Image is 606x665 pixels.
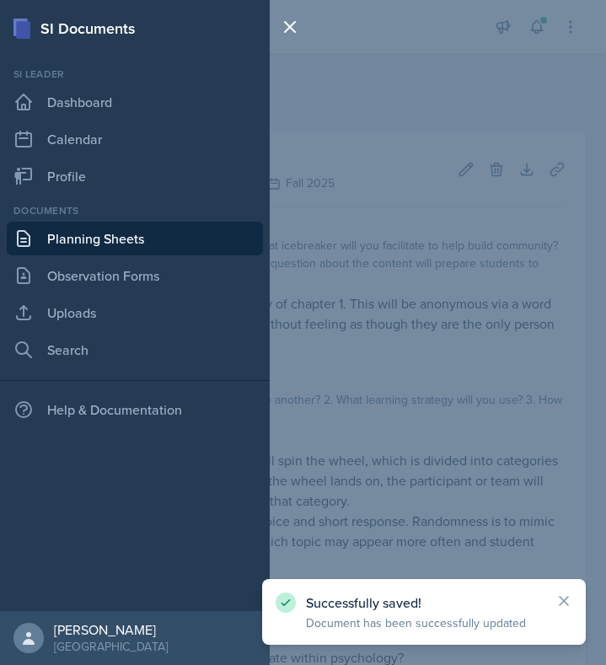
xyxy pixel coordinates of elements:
[7,203,263,218] div: Documents
[7,122,263,156] a: Calendar
[7,259,263,292] a: Observation Forms
[306,614,542,631] p: Document has been successfully updated
[7,159,263,193] a: Profile
[7,85,263,119] a: Dashboard
[54,638,168,655] div: [GEOGRAPHIC_DATA]
[7,393,263,426] div: Help & Documentation
[54,621,168,638] div: [PERSON_NAME]
[7,333,263,367] a: Search
[7,67,263,82] div: Si leader
[306,594,542,611] p: Successfully saved!
[7,296,263,330] a: Uploads
[7,222,263,255] a: Planning Sheets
